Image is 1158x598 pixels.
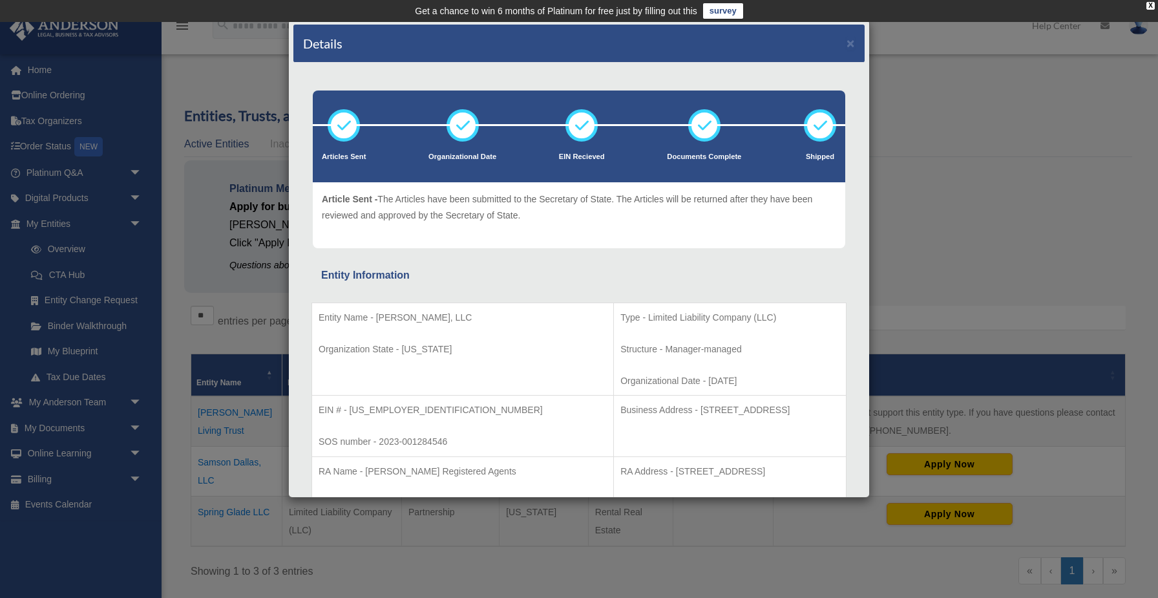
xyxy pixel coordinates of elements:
[319,402,607,418] p: EIN # - [US_EMPLOYER_IDENTIFICATION_NUMBER]
[559,151,605,164] p: EIN Recieved
[620,310,839,326] p: Type - Limited Liability Company (LLC)
[322,151,366,164] p: Articles Sent
[620,464,839,480] p: RA Address - [STREET_ADDRESS]
[620,341,839,358] p: Structure - Manager-managed
[620,402,839,418] p: Business Address - [STREET_ADDRESS]
[667,151,741,164] p: Documents Complete
[847,36,855,50] button: ×
[319,495,607,511] p: Tax Matter Representative - Partnership
[322,194,377,204] span: Article Sent -
[319,310,607,326] p: Entity Name - [PERSON_NAME], LLC
[319,434,607,450] p: SOS number - 2023-001284546
[428,151,496,164] p: Organizational Date
[1146,2,1155,10] div: close
[620,373,839,389] p: Organizational Date - [DATE]
[303,34,342,52] h4: Details
[703,3,743,19] a: survey
[321,266,837,284] div: Entity Information
[319,341,607,358] p: Organization State - [US_STATE]
[620,495,839,511] p: Nominee Info - false
[415,3,697,19] div: Get a chance to win 6 months of Platinum for free just by filling out this
[804,151,836,164] p: Shipped
[319,464,607,480] p: RA Name - [PERSON_NAME] Registered Agents
[322,191,836,223] p: The Articles have been submitted to the Secretary of State. The Articles will be returned after t...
